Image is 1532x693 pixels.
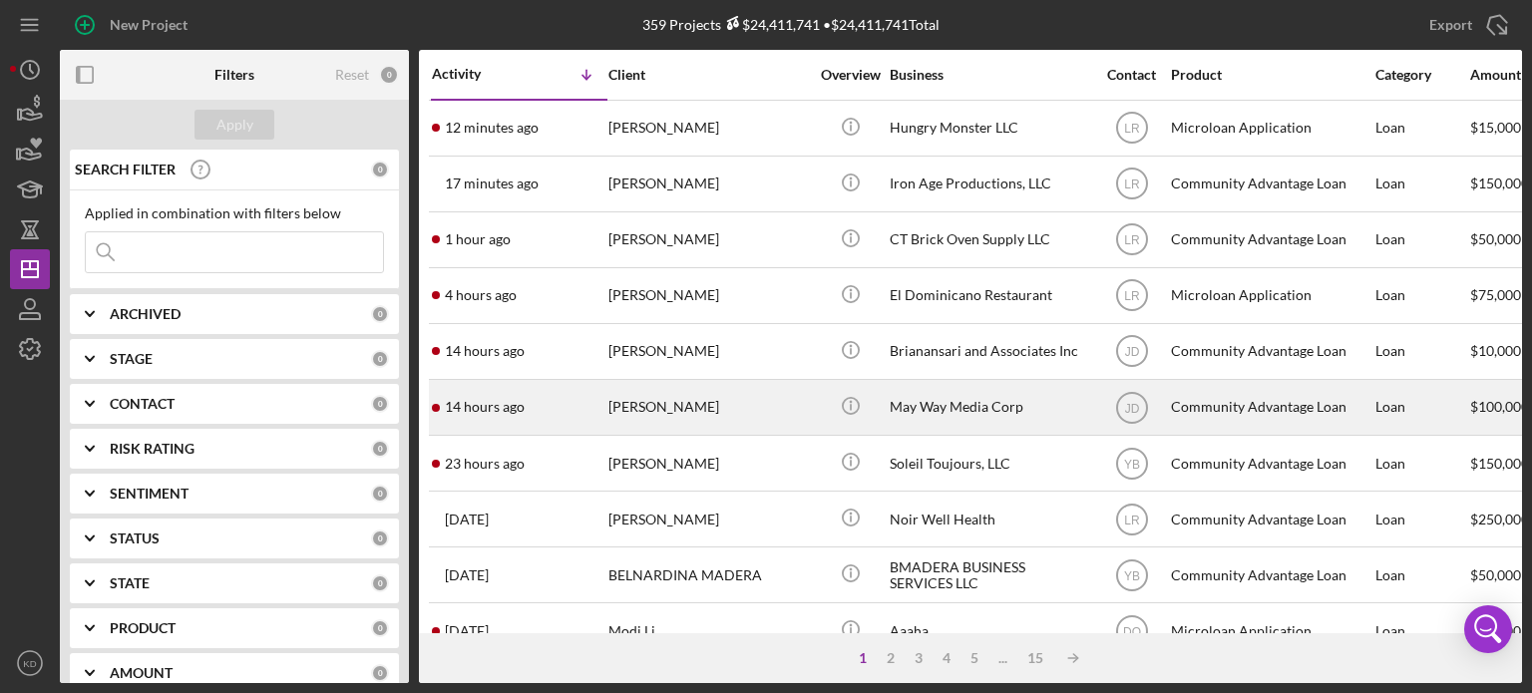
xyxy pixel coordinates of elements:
[60,5,207,45] button: New Project
[371,529,389,547] div: 0
[110,486,189,502] b: SENTIMENT
[1171,158,1370,210] div: Community Advantage Loan
[194,110,274,140] button: Apply
[445,175,539,191] time: 2025-09-25 16:59
[110,306,181,322] b: ARCHIVED
[432,66,520,82] div: Activity
[1470,230,1521,247] span: $50,000
[1375,158,1468,210] div: Loan
[1470,174,1529,191] span: $150,000
[1124,289,1140,303] text: LR
[890,437,1089,490] div: Soleil Toujours, LLC
[1409,5,1522,45] button: Export
[371,574,389,592] div: 0
[890,325,1089,378] div: Brianansari and Associates Inc
[642,16,940,33] div: 359 Projects • $24,411,741 Total
[1171,548,1370,601] div: Community Advantage Loan
[110,351,153,367] b: STAGE
[1470,398,1529,415] span: $100,000
[1124,513,1140,526] text: LR
[110,620,176,636] b: PRODUCT
[1123,568,1139,582] text: YB
[1375,269,1468,322] div: Loan
[1375,325,1468,378] div: Loan
[110,396,175,412] b: CONTACT
[110,441,194,457] b: RISK RATING
[960,650,988,666] div: 5
[1171,437,1370,490] div: Community Advantage Loan
[110,530,160,546] b: STATUS
[445,623,489,639] time: 2025-09-23 01:33
[1124,233,1140,247] text: LR
[608,325,808,378] div: [PERSON_NAME]
[849,650,877,666] div: 1
[1470,119,1521,136] span: $15,000
[608,437,808,490] div: [PERSON_NAME]
[1171,269,1370,322] div: Microloan Application
[1123,457,1139,471] text: YB
[216,110,253,140] div: Apply
[608,269,808,322] div: [PERSON_NAME]
[335,67,369,83] div: Reset
[1375,213,1468,266] div: Loan
[890,381,1089,434] div: May Way Media Corp
[214,67,254,83] b: Filters
[1470,566,1521,583] span: $50,000
[890,493,1089,545] div: Noir Well Health
[608,158,808,210] div: [PERSON_NAME]
[813,67,888,83] div: Overview
[371,485,389,503] div: 0
[10,643,50,683] button: KD
[1171,213,1370,266] div: Community Advantage Loan
[110,665,173,681] b: AMOUNT
[445,399,525,415] time: 2025-09-25 02:58
[988,650,1017,666] div: ...
[608,213,808,266] div: [PERSON_NAME]
[1094,67,1169,83] div: Contact
[1171,604,1370,657] div: Microloan Application
[371,161,389,178] div: 0
[445,343,525,359] time: 2025-09-25 03:10
[445,120,539,136] time: 2025-09-25 17:03
[1375,381,1468,434] div: Loan
[23,658,36,669] text: KD
[933,650,960,666] div: 4
[1375,67,1468,83] div: Category
[721,16,820,33] div: $24,411,741
[445,287,517,303] time: 2025-09-25 12:59
[445,567,489,583] time: 2025-09-23 19:07
[608,548,808,601] div: BELNARDINA MADERA
[890,604,1089,657] div: Aaaha
[85,205,384,221] div: Applied in combination with filters below
[608,604,808,657] div: Modi Li
[371,305,389,323] div: 0
[1429,5,1472,45] div: Export
[1171,67,1370,83] div: Product
[890,67,1089,83] div: Business
[890,269,1089,322] div: El Dominicano Restaurant
[75,162,176,177] b: SEARCH FILTER
[1375,437,1468,490] div: Loan
[890,158,1089,210] div: Iron Age Productions, LLC
[1470,286,1521,303] span: $75,000
[1123,624,1141,638] text: DO
[608,493,808,545] div: [PERSON_NAME]
[608,67,808,83] div: Client
[608,102,808,155] div: [PERSON_NAME]
[1017,650,1053,666] div: 15
[1171,381,1370,434] div: Community Advantage Loan
[1464,605,1512,653] div: Open Intercom Messenger
[1124,122,1140,136] text: LR
[110,5,188,45] div: New Project
[1124,177,1140,191] text: LR
[1124,401,1139,415] text: JD
[890,548,1089,601] div: BMADERA BUSINESS SERVICES LLC
[905,650,933,666] div: 3
[445,456,525,472] time: 2025-09-24 18:03
[1171,493,1370,545] div: Community Advantage Loan
[1470,455,1529,472] span: $150,000
[890,213,1089,266] div: CT Brick Oven Supply LLC
[1124,345,1139,359] text: JD
[1375,493,1468,545] div: Loan
[379,65,399,85] div: 0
